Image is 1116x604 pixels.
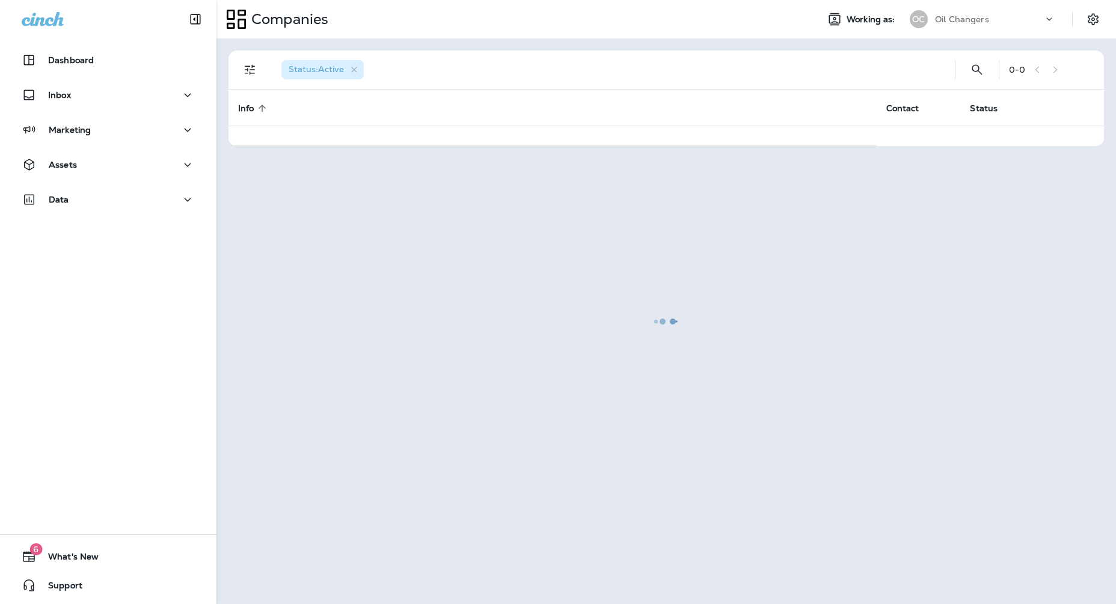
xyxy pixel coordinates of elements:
[12,118,204,142] button: Marketing
[12,153,204,177] button: Assets
[935,14,989,24] p: Oil Changers
[12,48,204,72] button: Dashboard
[1082,8,1104,30] button: Settings
[247,10,328,28] p: Companies
[910,10,928,28] div: OC
[29,543,42,555] span: 6
[49,125,91,135] p: Marketing
[36,581,82,595] span: Support
[12,188,204,212] button: Data
[49,160,77,169] p: Assets
[12,83,204,107] button: Inbox
[49,195,69,204] p: Data
[48,90,71,100] p: Inbox
[48,55,94,65] p: Dashboard
[36,552,99,566] span: What's New
[847,14,898,25] span: Working as:
[12,545,204,569] button: 6What's New
[179,7,212,31] button: Collapse Sidebar
[12,573,204,597] button: Support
